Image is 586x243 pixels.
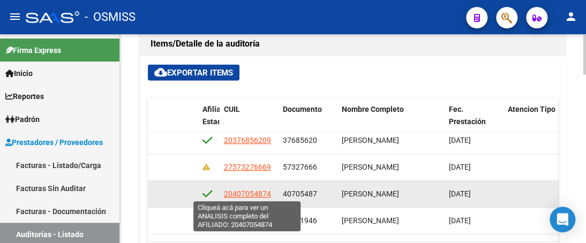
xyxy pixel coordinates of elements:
h1: Items/Detalle de la auditoría [151,35,555,52]
span: Fec. Prestación [449,104,486,125]
span: - OSMISS [85,5,136,29]
span: [PERSON_NAME] [342,135,399,144]
datatable-header-cell: CUIL [220,97,279,145]
span: [DATE] [449,135,471,144]
datatable-header-cell: Afiliado Estado [198,97,220,145]
span: 27573276669 [224,162,271,171]
span: [DATE] [449,189,471,198]
span: Exportar Items [154,67,233,77]
span: 37685620 [283,135,317,144]
span: Nombre Completo [342,104,404,113]
span: [DATE] [449,216,471,224]
span: [PERSON_NAME] [342,216,399,224]
datatable-header-cell: Documento [279,97,337,145]
span: CUIL [224,104,240,113]
span: Prestadores / Proveedores [5,136,103,148]
span: [PERSON_NAME] [342,162,399,171]
datatable-header-cell: Nombre Completo [337,97,445,145]
span: [PERSON_NAME] [342,189,399,198]
button: Exportar Items [148,64,239,80]
span: Firma Express [5,44,61,56]
span: 53181946 [283,216,317,224]
datatable-header-cell: Fec. Prestación [445,97,504,145]
div: Open Intercom Messenger [550,207,575,232]
span: 20376856209 [224,135,271,144]
mat-icon: person [565,10,577,23]
mat-icon: cloud_download [154,65,167,78]
mat-icon: menu [9,10,21,23]
span: Reportes [5,90,44,102]
span: 57327666 [283,162,317,171]
span: 20531819463 [224,216,271,224]
span: Documento [283,104,322,113]
span: Padrón [5,113,40,125]
span: [DATE] [449,162,471,171]
span: 40705487 [283,189,317,198]
datatable-header-cell: Atencion Tipo [504,97,562,145]
span: Atencion Tipo [508,104,555,113]
span: Afiliado Estado [202,104,229,125]
span: Inicio [5,67,33,79]
span: 20407054874 [224,189,271,198]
